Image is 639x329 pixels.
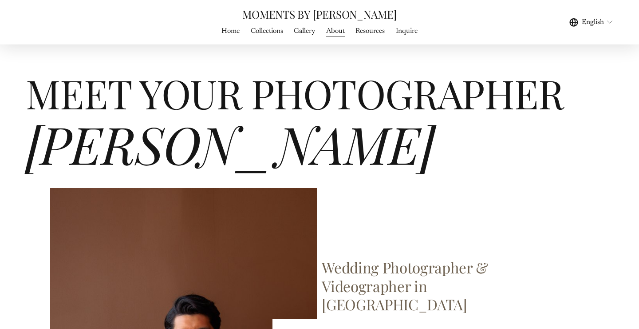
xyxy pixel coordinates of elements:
[221,25,240,37] a: Home
[322,257,491,314] span: Wedding Photographer & Videographer in [GEOGRAPHIC_DATA]
[26,66,564,119] span: MEET YOUR PHOTOGRAPHER
[355,25,385,37] a: Resources
[582,17,604,28] span: English
[569,16,614,28] div: language picker
[251,25,283,37] a: Collections
[396,25,418,37] a: Inquire
[294,25,315,37] a: folder dropdown
[26,109,435,178] em: [PERSON_NAME]
[294,26,315,36] span: Gallery
[326,25,345,37] a: About
[242,7,396,21] a: MOMENTS BY [PERSON_NAME]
